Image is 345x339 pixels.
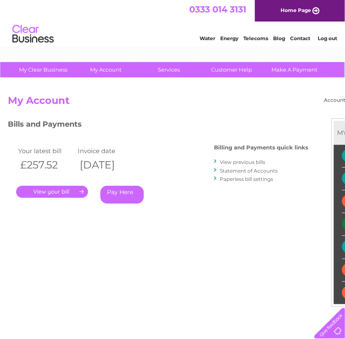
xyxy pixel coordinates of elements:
a: Log out [318,35,337,41]
th: £257.52 [16,156,76,173]
a: Pay Here [100,186,144,204]
a: Statement of Accounts [220,168,278,174]
a: View previous bills [220,159,265,165]
a: My Account [72,62,140,77]
a: Customer Help [197,62,266,77]
a: . [16,186,88,198]
a: Blog [273,35,285,41]
th: [DATE] [76,156,135,173]
a: Services [135,62,203,77]
a: Energy [220,35,238,41]
a: Make A Payment [260,62,328,77]
img: logo.png [12,22,54,47]
a: Paperless bill settings [220,176,273,182]
h4: Billing and Payments quick links [214,144,308,151]
a: 0333 014 3131 [189,4,246,14]
td: Invoice date [76,145,135,156]
a: Contact [290,35,310,41]
a: My Clear Business [9,62,77,77]
a: Telecoms [243,35,268,41]
h3: Bills and Payments [8,118,308,133]
td: Your latest bill [16,145,76,156]
a: Water [200,35,215,41]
